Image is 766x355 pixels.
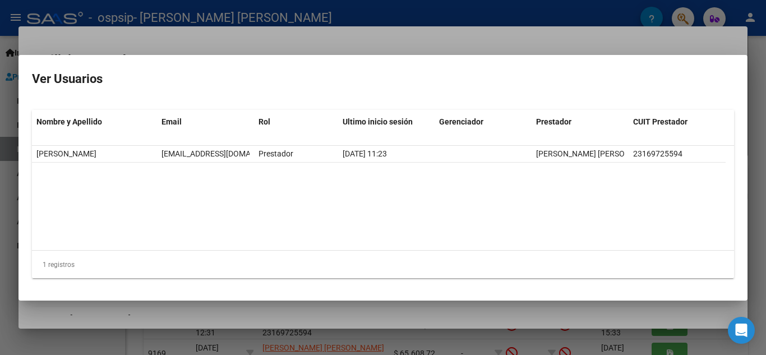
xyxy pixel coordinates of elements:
datatable-header-cell: CUIT Prestador [629,110,726,134]
datatable-header-cell: Email [157,110,254,134]
datatable-header-cell: Gerenciador [435,110,532,134]
span: 23169725594 [633,149,682,158]
datatable-header-cell: Ultimo inicio sesión [338,110,435,134]
span: [PERSON_NAME] [36,149,96,158]
span: Email [161,117,182,126]
div: Open Intercom Messenger [728,317,755,344]
span: Prestador [536,117,571,126]
datatable-header-cell: Nombre y Apellido [32,110,157,134]
span: Nombre y Apellido [36,117,102,126]
span: [PERSON_NAME] [PERSON_NAME] [536,149,658,158]
datatable-header-cell: Rol [254,110,338,134]
span: Rol [259,117,270,126]
datatable-header-cell: Prestador [532,110,629,134]
span: mariamartao@yahoo.com.ar [161,149,286,158]
span: CUIT Prestador [633,117,687,126]
span: [DATE] 11:23 [343,149,387,158]
span: Ultimo inicio sesión [343,117,413,126]
span: Gerenciador [439,117,483,126]
div: 1 registros [32,251,734,279]
span: Prestador [259,149,293,158]
h2: Ver Usuarios [32,68,734,90]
